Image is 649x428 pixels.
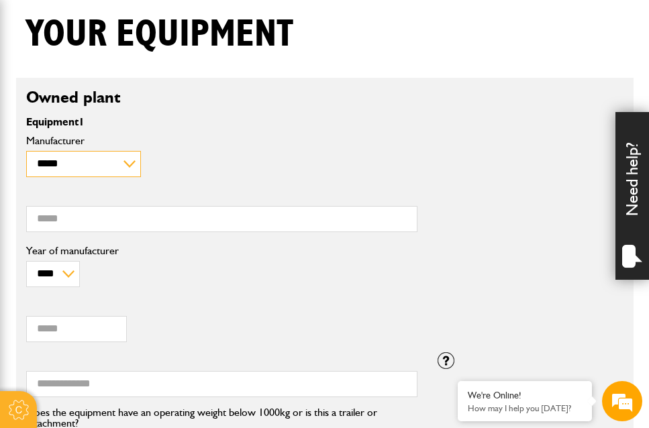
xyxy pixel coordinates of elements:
[26,136,417,146] label: Manufacturer
[26,117,417,127] p: Equipment
[79,115,85,128] span: 1
[468,390,582,401] div: We're Online!
[26,246,417,256] label: Year of manufacturer
[26,88,623,107] h2: Owned plant
[468,403,582,413] p: How may I help you today?
[615,112,649,280] div: Need help?
[26,12,293,57] h1: Your equipment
